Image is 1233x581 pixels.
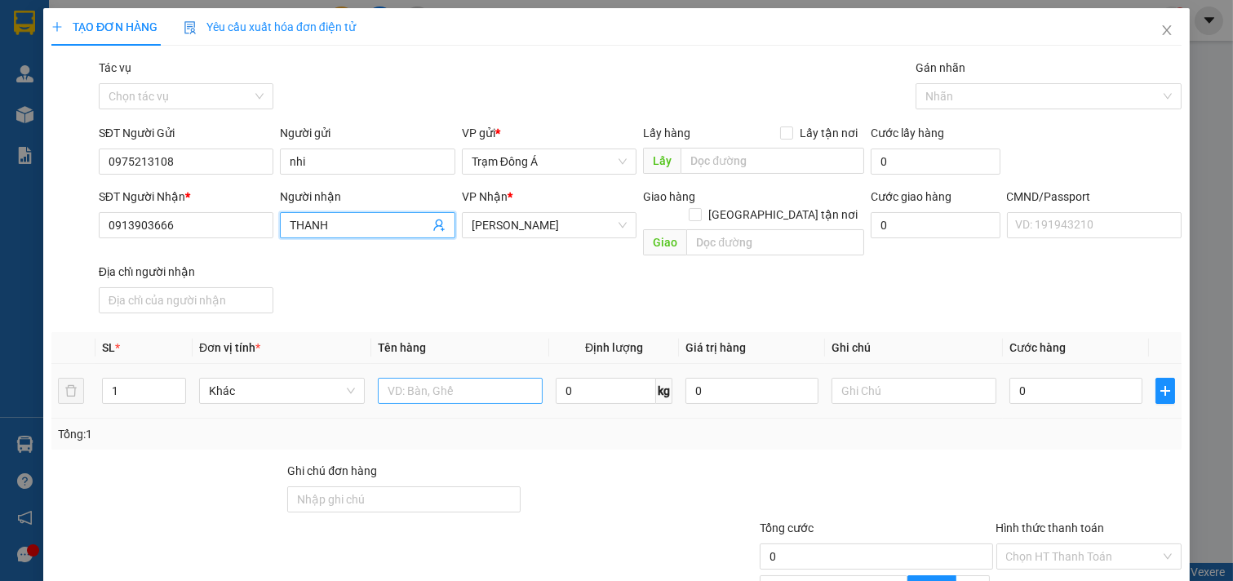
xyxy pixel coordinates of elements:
div: SĐT Người Gửi [99,124,274,142]
button: delete [58,378,84,404]
span: Hồ Chí Minh [472,213,628,237]
span: Tổng cước [760,521,814,534]
label: Tác vụ [99,61,131,74]
input: Dọc đường [686,229,863,255]
span: Khác [209,379,355,403]
input: Ghi chú đơn hàng [287,486,520,512]
span: Giao [643,229,686,255]
div: Người gửi [280,124,455,142]
span: [GEOGRAPHIC_DATA] tận nơi [702,206,864,224]
span: VP Nhận [462,190,508,203]
span: Cước hàng [1009,341,1066,354]
div: VP gửi [462,124,637,142]
input: Cước lấy hàng [871,149,1000,175]
span: Giá trị hàng [685,341,746,354]
input: 0 [685,378,818,404]
div: Người nhận [280,188,455,206]
label: Hình thức thanh toán [996,521,1105,534]
div: Tổng: 1 [58,425,477,443]
button: plus [1155,378,1175,404]
span: Yêu cầu xuất hóa đơn điện tử [184,20,356,33]
th: Ghi chú [825,332,1004,364]
span: SL [102,341,115,354]
div: CMND/Passport [1007,188,1182,206]
input: Địa chỉ của người nhận [99,287,274,313]
span: Lấy hàng [643,126,690,140]
span: kg [656,378,672,404]
label: Gán nhãn [916,61,965,74]
span: TẠO ĐƠN HÀNG [51,20,157,33]
span: Trạm Đông Á [472,149,628,174]
span: Lấy [643,148,681,174]
label: Cước giao hàng [871,190,951,203]
input: Ghi Chú [832,378,997,404]
input: VD: Bàn, Ghế [378,378,543,404]
label: Ghi chú đơn hàng [287,464,377,477]
span: Tên hàng [378,341,426,354]
span: user-add [432,219,446,232]
button: Close [1144,8,1190,54]
span: Định lượng [585,341,643,354]
div: Địa chỉ người nhận [99,263,274,281]
span: Giao hàng [643,190,695,203]
span: Đơn vị tính [199,341,260,354]
span: close [1160,24,1173,37]
span: Lấy tận nơi [793,124,864,142]
img: icon [184,21,197,34]
label: Cước lấy hàng [871,126,944,140]
span: plus [1156,384,1174,397]
input: Dọc đường [681,148,863,174]
div: SĐT Người Nhận [99,188,274,206]
input: Cước giao hàng [871,212,1000,238]
span: plus [51,21,63,33]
